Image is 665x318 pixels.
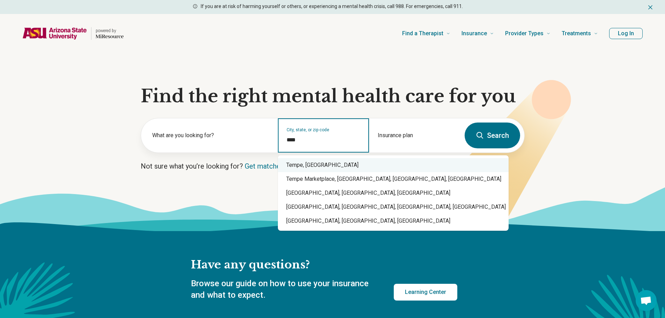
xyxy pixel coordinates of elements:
[96,28,124,34] p: powered by
[141,86,525,107] h1: Find the right mental health care for you
[22,22,124,45] a: Home page
[152,131,269,140] label: What are you looking for?
[402,29,443,38] span: Find a Therapist
[278,214,509,228] div: [GEOGRAPHIC_DATA], [GEOGRAPHIC_DATA], [GEOGRAPHIC_DATA]
[191,258,457,272] h2: Have any questions?
[278,186,509,200] div: [GEOGRAPHIC_DATA], [GEOGRAPHIC_DATA], [GEOGRAPHIC_DATA]
[245,162,284,170] a: Get matched
[191,278,377,301] p: Browse our guide on how to use your insurance and what to expect.
[647,3,654,11] button: Dismiss
[278,158,509,172] div: Tempe, [GEOGRAPHIC_DATA]
[278,172,509,186] div: Tempe Marketplace, [GEOGRAPHIC_DATA], [GEOGRAPHIC_DATA], [GEOGRAPHIC_DATA]
[394,284,457,301] a: Learning Center
[636,290,657,311] div: Open chat
[278,200,509,214] div: [GEOGRAPHIC_DATA], [GEOGRAPHIC_DATA], [GEOGRAPHIC_DATA], [GEOGRAPHIC_DATA]
[461,29,487,38] span: Insurance
[505,29,544,38] span: Provider Types
[465,123,520,148] button: Search
[562,29,591,38] span: Treatments
[201,3,463,10] p: If you are at risk of harming yourself or others, or experiencing a mental health crisis, call 98...
[278,155,509,231] div: Suggestions
[609,28,643,39] button: Log In
[141,161,525,171] p: Not sure what you’re looking for?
